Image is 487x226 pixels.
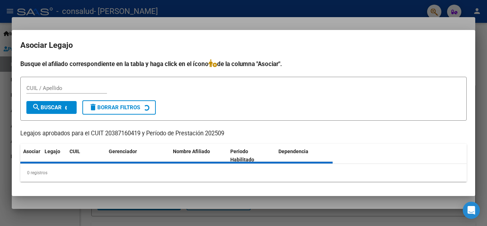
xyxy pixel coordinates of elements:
datatable-header-cell: Dependencia [276,144,333,167]
datatable-header-cell: CUIL [67,144,106,167]
span: Periodo Habilitado [230,149,254,162]
datatable-header-cell: Gerenciador [106,144,170,167]
span: Gerenciador [109,149,137,154]
div: 0 registros [20,164,467,182]
mat-icon: search [32,103,41,111]
button: Buscar [26,101,77,114]
button: Borrar Filtros [82,100,156,115]
span: Nombre Afiliado [173,149,210,154]
span: Asociar [23,149,40,154]
div: Open Intercom Messenger [463,202,480,219]
datatable-header-cell: Nombre Afiliado [170,144,227,167]
span: Buscar [32,104,62,111]
h2: Asociar Legajo [20,39,467,52]
span: CUIL [70,149,80,154]
datatable-header-cell: Legajo [42,144,67,167]
h4: Busque el afiliado correspondiente en la tabla y haga click en el ícono de la columna "Asociar". [20,59,467,69]
datatable-header-cell: Periodo Habilitado [227,144,276,167]
span: Dependencia [278,149,308,154]
mat-icon: delete [89,103,97,111]
span: Borrar Filtros [89,104,140,111]
span: Legajo [45,149,60,154]
p: Legajos aprobados para el CUIT 20387160419 y Período de Prestación 202509 [20,129,467,138]
datatable-header-cell: Asociar [20,144,42,167]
